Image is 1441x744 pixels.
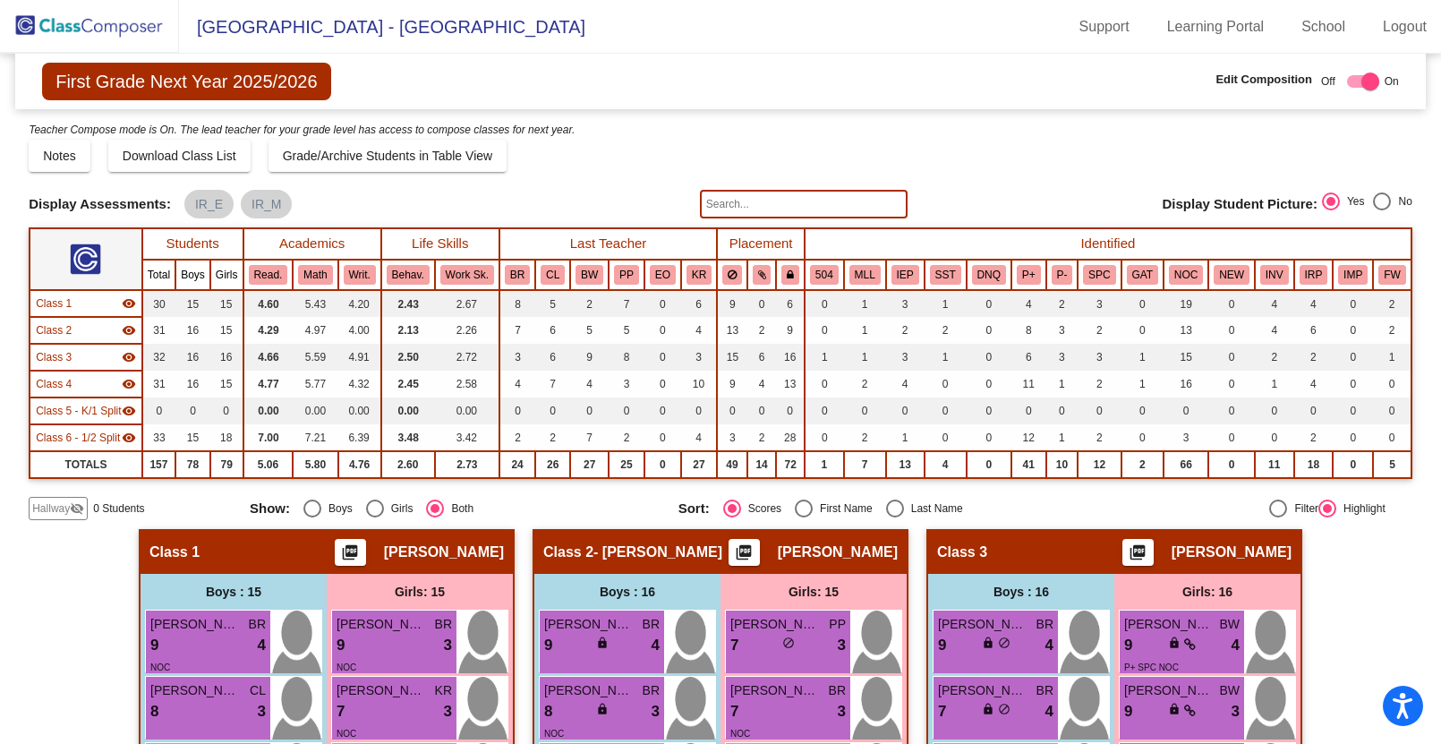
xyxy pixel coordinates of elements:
[241,190,292,218] mat-chip: IR_M
[700,190,908,218] input: Search...
[967,344,1011,371] td: 0
[1164,260,1208,290] th: Not a Good Combo Candidate
[142,290,175,317] td: 30
[435,317,499,344] td: 2.26
[609,290,644,317] td: 7
[210,371,243,398] td: 15
[179,13,585,41] span: [GEOGRAPHIC_DATA] - [GEOGRAPHIC_DATA]
[609,344,644,371] td: 8
[747,344,777,371] td: 6
[1121,290,1164,317] td: 0
[1046,260,1079,290] th: Parent Issue
[122,323,136,338] mat-icon: visibility
[805,260,844,290] th: 504 Plan
[1373,398,1411,424] td: 0
[886,317,925,344] td: 2
[499,344,535,371] td: 3
[570,371,609,398] td: 4
[1333,344,1373,371] td: 0
[1046,424,1079,451] td: 1
[1121,371,1164,398] td: 1
[967,424,1011,451] td: 0
[30,290,142,317] td: Kristine Miller - No Class Name
[609,424,644,451] td: 2
[1121,260,1164,290] th: Gifted and Talented
[925,371,967,398] td: 0
[175,371,210,398] td: 16
[1164,290,1208,317] td: 19
[644,424,681,451] td: 0
[293,317,337,344] td: 4.97
[717,344,747,371] td: 15
[717,398,747,424] td: 0
[175,290,210,317] td: 15
[36,430,120,446] span: Class 6 - 1/2 Split
[844,371,886,398] td: 2
[1294,371,1334,398] td: 4
[535,290,570,317] td: 5
[338,424,381,451] td: 6.39
[1046,317,1079,344] td: 3
[338,317,381,344] td: 4.00
[269,140,507,172] button: Grade/Archive Students in Table View
[805,398,844,424] td: 0
[681,398,717,424] td: 0
[886,260,925,290] th: Individualized Education Plan
[1121,344,1164,371] td: 1
[1294,290,1334,317] td: 4
[435,398,499,424] td: 0.00
[29,196,171,212] span: Display Assessments:
[717,424,747,451] td: 3
[844,317,886,344] td: 1
[381,290,435,317] td: 2.43
[644,344,681,371] td: 0
[535,317,570,344] td: 6
[435,371,499,398] td: 2.58
[967,290,1011,317] td: 0
[1046,371,1079,398] td: 1
[339,543,361,569] mat-icon: picture_as_pdf
[243,228,381,260] th: Academics
[142,228,243,260] th: Students
[293,371,337,398] td: 5.77
[142,424,175,451] td: 33
[609,260,644,290] th: Pam Padian
[1333,290,1373,317] td: 0
[614,265,639,285] button: PP
[1164,317,1208,344] td: 13
[805,344,844,371] td: 1
[717,371,747,398] td: 9
[499,398,535,424] td: 0
[1260,265,1289,285] button: INV
[122,350,136,364] mat-icon: visibility
[1255,260,1294,290] th: Intervention
[717,317,747,344] td: 13
[1164,398,1208,424] td: 0
[844,398,886,424] td: 0
[570,290,609,317] td: 2
[1322,192,1412,216] mat-radio-group: Select an option
[175,344,210,371] td: 16
[381,371,435,398] td: 2.45
[30,344,142,371] td: Colleen Barta - No Class Name
[43,149,76,163] span: Notes
[440,265,494,285] button: Work Sk.
[681,424,717,451] td: 4
[681,260,717,290] th: Katie Riess-Botsford
[891,265,919,285] button: IEP
[505,265,530,285] button: BR
[844,260,886,290] th: Multi Language Learner
[967,260,1011,290] th: Tested but (Did Not Qualify)
[1046,344,1079,371] td: 3
[210,344,243,371] td: 16
[36,295,72,312] span: Class 1
[1121,398,1164,424] td: 0
[810,265,839,285] button: 504
[243,424,294,451] td: 7.00
[122,404,136,418] mat-icon: visibility
[36,322,72,338] span: Class 2
[1078,290,1121,317] td: 3
[886,398,925,424] td: 0
[1121,317,1164,344] td: 0
[1078,317,1121,344] td: 2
